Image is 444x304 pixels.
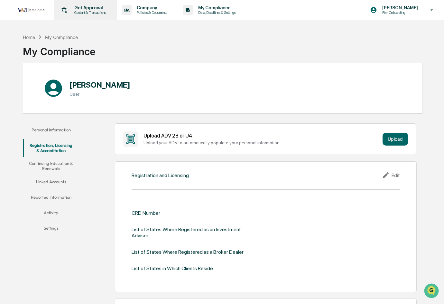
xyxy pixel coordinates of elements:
[109,51,117,59] button: Start new chat
[45,34,78,40] div: My Compliance
[377,10,421,15] p: Firm Onboarding
[6,49,18,61] img: 1746055101610-c473b297-6a78-478c-a979-82029cc54cd1
[47,82,52,87] div: 🗄️
[377,5,421,10] p: [PERSON_NAME]
[23,41,96,57] div: My Compliance
[22,49,106,56] div: Start new chat
[64,109,78,114] span: Pylon
[423,283,441,300] iframe: Open customer support
[4,91,43,102] a: 🔎Data Lookup
[23,123,79,139] button: Personal Information
[132,172,189,178] div: Registration and Licensing
[383,133,408,146] button: Upload
[132,226,253,239] div: List of States Where Registered as an Investment Advisor
[23,206,79,222] button: Activity
[69,5,109,10] p: Get Approval
[6,94,12,99] div: 🔎
[22,56,81,61] div: We're available if you need us!
[23,123,79,237] div: secondary tabs example
[45,109,78,114] a: Powered byPylon
[15,6,46,14] img: logo
[23,139,79,157] button: Registration, Licensing & Accreditation
[193,5,239,10] p: My Compliance
[132,5,170,10] p: Company
[13,93,41,100] span: Data Lookup
[193,10,239,15] p: Data, Deadlines & Settings
[4,79,44,90] a: 🖐️Preclearance
[143,140,380,145] div: Upload your ADV to automatically populate your personal information.
[44,79,82,90] a: 🗄️Attestations
[23,34,35,40] div: Home
[13,81,42,88] span: Preclearance
[132,210,160,216] div: CRD Number
[132,10,170,15] p: Policies & Documents
[69,91,130,97] h3: User
[132,265,213,271] div: List of States in Which Clients Reside
[23,191,79,206] button: Reported Information
[382,171,400,179] div: Edit
[23,175,79,191] button: Linked Accounts
[6,82,12,87] div: 🖐️
[23,157,79,175] button: Continuing Education & Renewals
[23,222,79,237] button: Settings
[69,80,130,90] h1: [PERSON_NAME]
[143,133,380,139] div: Upload ADV 2B or U4
[6,14,117,24] p: How can we help?
[132,249,244,255] div: List of States Where Registered as a Broker Dealer
[53,81,80,88] span: Attestations
[69,10,109,15] p: Content & Transactions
